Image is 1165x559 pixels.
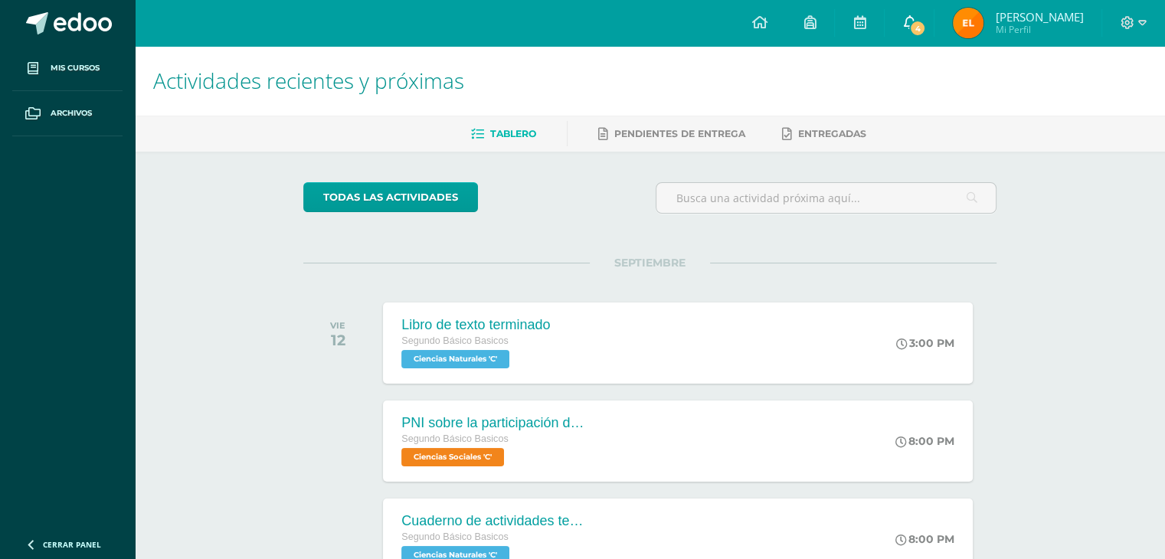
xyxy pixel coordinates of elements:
[401,513,585,529] div: Cuaderno de actividades terminado
[401,433,508,444] span: Segundo Básico Basicos
[401,317,550,333] div: Libro de texto terminado
[401,448,504,466] span: Ciencias Sociales 'C'
[490,128,536,139] span: Tablero
[995,23,1083,36] span: Mi Perfil
[896,336,954,350] div: 3:00 PM
[401,415,585,431] div: PNI sobre la participación de los jóvenes en política
[153,66,464,95] span: Actividades recientes y próximas
[614,128,745,139] span: Pendientes de entrega
[12,91,123,136] a: Archivos
[598,122,745,146] a: Pendientes de entrega
[51,107,92,119] span: Archivos
[656,183,996,213] input: Busca una actividad próxima aquí...
[330,331,345,349] div: 12
[330,320,345,331] div: VIE
[895,434,954,448] div: 8:00 PM
[798,128,866,139] span: Entregadas
[401,335,508,346] span: Segundo Básico Basicos
[590,256,710,270] span: SEPTIEMBRE
[401,531,508,542] span: Segundo Básico Basicos
[303,182,478,212] a: todas las Actividades
[12,46,123,91] a: Mis cursos
[995,9,1083,25] span: [PERSON_NAME]
[782,122,866,146] a: Entregadas
[401,350,509,368] span: Ciencias Naturales 'C'
[909,20,926,37] span: 4
[953,8,983,38] img: 261f38a91c24d81787e9dd9d7abcde75.png
[895,532,954,546] div: 8:00 PM
[43,539,101,550] span: Cerrar panel
[471,122,536,146] a: Tablero
[51,62,100,74] span: Mis cursos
